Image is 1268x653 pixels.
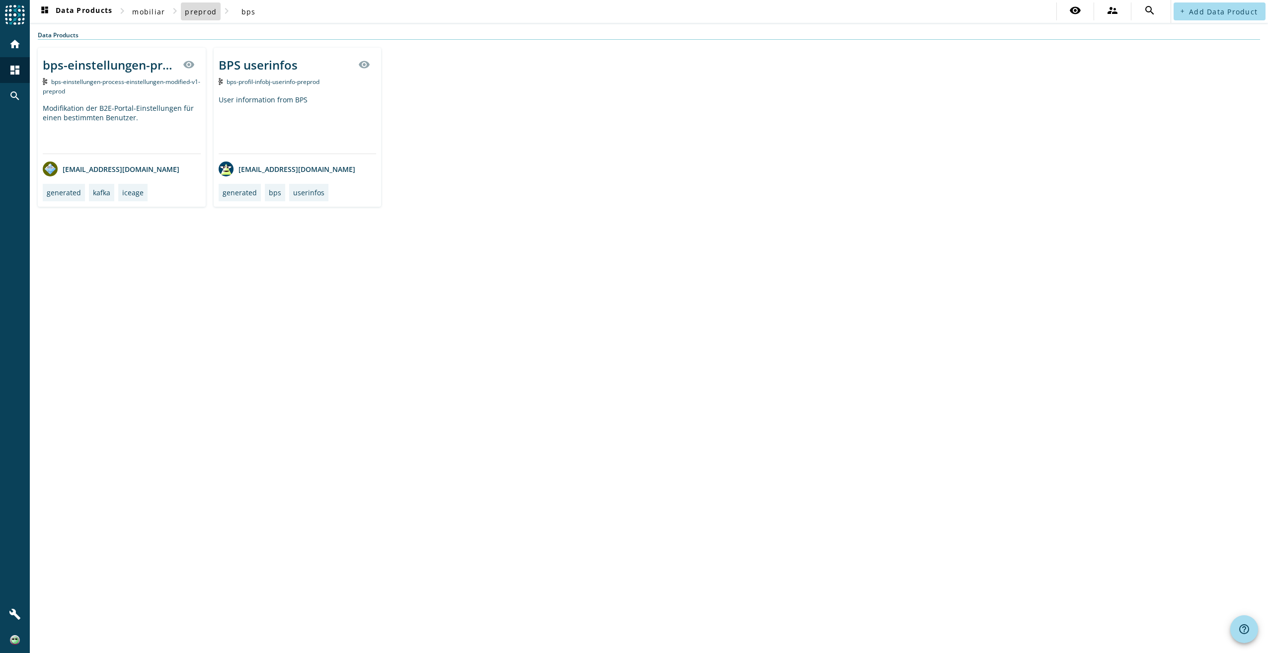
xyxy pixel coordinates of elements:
[221,5,233,17] mat-icon: chevron_right
[5,5,25,25] img: spoud-logo.svg
[219,162,234,176] img: avatar
[9,64,21,76] mat-icon: dashboard
[227,78,319,86] span: Kafka Topic: bps-profil-infobj-userinfo-preprod
[241,7,256,16] span: bps
[39,5,51,17] mat-icon: dashboard
[132,7,165,16] span: mobiliar
[219,57,298,73] div: BPS userinfos
[9,90,21,102] mat-icon: search
[47,188,81,197] div: generated
[358,59,370,71] mat-icon: visibility
[1189,7,1258,16] span: Add Data Product
[183,59,195,71] mat-icon: visibility
[38,31,1260,40] div: Data Products
[181,2,221,20] button: preprod
[1174,2,1266,20] button: Add Data Product
[43,103,201,154] div: Modifikation der B2E-Portal-Einstellungen für einen bestimmten Benutzer.
[1069,4,1081,16] mat-icon: visibility
[93,188,110,197] div: kafka
[185,7,217,16] span: preprod
[128,2,169,20] button: mobiliar
[1238,623,1250,635] mat-icon: help_outline
[293,188,324,197] div: userinfos
[1144,4,1156,16] mat-icon: search
[10,635,20,645] img: 638ebc0798753ad94d5d7b63920f87f7
[9,38,21,50] mat-icon: home
[116,5,128,17] mat-icon: chevron_right
[43,162,58,176] img: avatar
[1107,4,1118,16] mat-icon: supervisor_account
[35,2,116,20] button: Data Products
[43,57,177,73] div: bps-einstellungen-process-einstellungen-modified-v1-_stage_
[169,5,181,17] mat-icon: chevron_right
[233,2,264,20] button: bps
[219,162,355,176] div: [EMAIL_ADDRESS][DOMAIN_NAME]
[219,78,223,85] img: Kafka Topic: bps-profil-infobj-userinfo-preprod
[43,78,47,85] img: Kafka Topic: bps-einstellungen-process-einstellungen-modified-v1-preprod
[223,188,257,197] div: generated
[269,188,281,197] div: bps
[43,78,200,95] span: Kafka Topic: bps-einstellungen-process-einstellungen-modified-v1-preprod
[9,608,21,620] mat-icon: build
[39,5,112,17] span: Data Products
[219,95,377,154] div: User information from BPS
[122,188,144,197] div: iceage
[43,162,179,176] div: [EMAIL_ADDRESS][DOMAIN_NAME]
[1180,8,1185,14] mat-icon: add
